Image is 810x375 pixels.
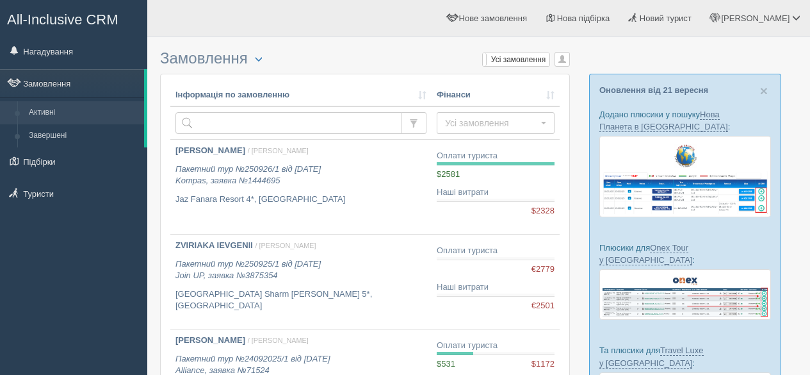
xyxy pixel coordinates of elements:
i: Пакетний тур №250926/1 від [DATE] Kompas, заявка №1444695 [175,164,321,186]
span: / [PERSON_NAME] [248,147,309,154]
a: Оновлення від 21 вересня [599,85,708,95]
label: Усі замовлення [483,53,550,66]
img: new-planet-%D0%BF%D1%96%D0%B4%D0%B1%D1%96%D1%80%D0%BA%D0%B0-%D1%81%D1%80%D0%BC-%D0%B4%D0%BB%D1%8F... [599,136,771,217]
a: Активні [23,101,144,124]
button: Close [760,84,768,97]
a: Завершені [23,124,144,147]
span: €2779 [531,263,555,276]
span: Новий турист [640,13,692,23]
span: $1172 [531,358,555,371]
span: $2581 [437,169,460,179]
p: Додано плюсики у пошуку : [599,108,771,133]
a: Travel Luxe у [GEOGRAPHIC_DATA] [599,346,704,368]
div: Оплати туриста [437,340,555,352]
span: €2501 [531,300,555,312]
p: Jaz Fanara Resort 4*, [GEOGRAPHIC_DATA] [175,194,426,206]
span: Нова підбірка [557,13,610,23]
a: ZVIRIAKA IEVGENII / [PERSON_NAME] Пакетний тур №250925/1 від [DATE]Join UP, заявка №3875354 [GEOG... [170,235,432,329]
span: Нове замовлення [459,13,527,23]
a: [PERSON_NAME] / [PERSON_NAME] Пакетний тур №250926/1 від [DATE]Kompas, заявка №1444695 Jaz Fanara... [170,140,432,234]
b: [PERSON_NAME] [175,335,245,345]
span: All-Inclusive CRM [7,12,118,28]
input: Пошук за номером замовлення, ПІБ або паспортом туриста [175,112,401,134]
span: / [PERSON_NAME] [248,337,309,344]
a: Інформація по замовленню [175,89,426,101]
b: [PERSON_NAME] [175,146,245,155]
p: Плюсики для : [599,242,771,266]
span: / [PERSON_NAME] [255,242,316,249]
b: ZVIRIAKA IEVGENII [175,240,253,250]
span: × [760,83,768,98]
h3: Замовлення [160,50,570,67]
div: Оплати туриста [437,150,555,162]
button: Усі замовлення [437,112,555,134]
p: Та плюсики для : [599,344,771,369]
div: Наші витрати [437,187,555,199]
img: onex-tour-proposal-crm-for-travel-agency.png [599,269,771,320]
a: Фінанси [437,89,555,101]
div: Оплати туриста [437,245,555,257]
span: Усі замовлення [445,117,538,129]
p: [GEOGRAPHIC_DATA] Sharm [PERSON_NAME] 5*, [GEOGRAPHIC_DATA] [175,288,426,312]
span: $2328 [531,205,555,217]
span: [PERSON_NAME] [721,13,790,23]
div: Наші витрати [437,281,555,294]
a: All-Inclusive CRM [1,1,147,36]
span: $531 [437,359,455,369]
i: Пакетний тур №250925/1 від [DATE] Join UP, заявка №3875354 [175,259,321,281]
